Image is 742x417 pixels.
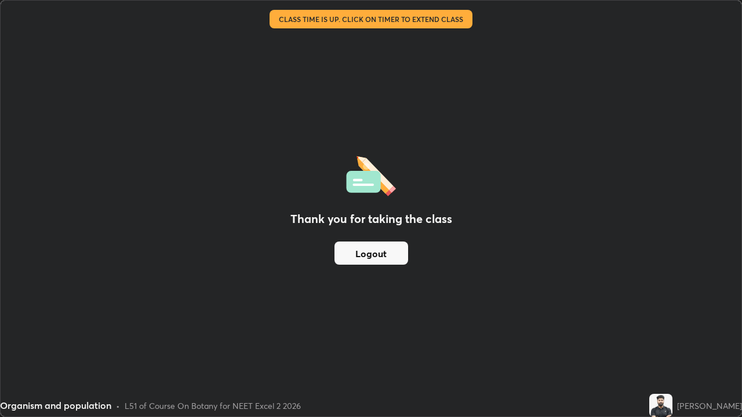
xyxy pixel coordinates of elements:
div: [PERSON_NAME] [677,400,742,412]
div: L51 of Course On Botany for NEET Excel 2 2026 [125,400,301,412]
h2: Thank you for taking the class [290,210,452,228]
img: offlineFeedback.1438e8b3.svg [346,152,396,196]
img: d2d996f5197e45bfbb355c755dfad50d.jpg [649,394,672,417]
button: Logout [334,242,408,265]
div: • [116,400,120,412]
